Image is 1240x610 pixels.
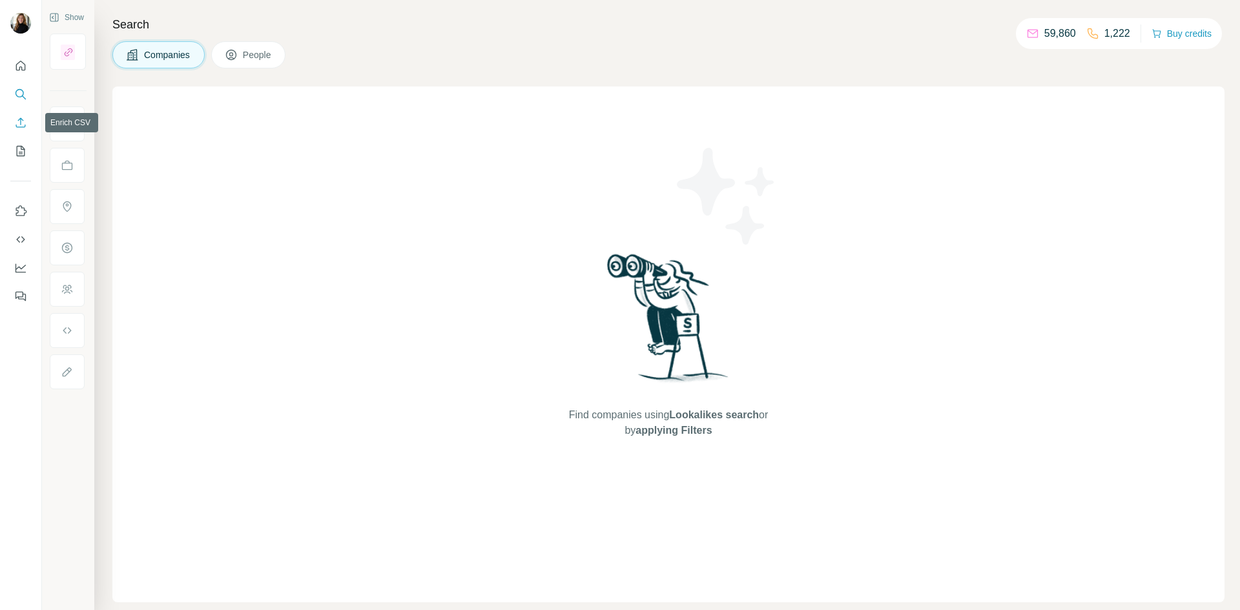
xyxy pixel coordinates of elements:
p: 1,222 [1104,26,1130,41]
button: Use Surfe on LinkedIn [10,199,31,223]
span: People [243,48,273,61]
p: 59,860 [1044,26,1076,41]
button: Dashboard [10,256,31,280]
button: Buy credits [1152,25,1212,43]
img: Avatar [10,13,31,34]
span: Companies [144,48,191,61]
span: Find companies using or by [565,407,772,438]
h4: Search [112,15,1224,34]
button: Search [10,83,31,106]
button: Show [40,8,93,27]
img: Surfe Illustration - Woman searching with binoculars [601,250,736,394]
button: Enrich CSV [10,111,31,134]
button: Feedback [10,285,31,308]
span: Lookalikes search [669,409,759,420]
button: Quick start [10,54,31,77]
button: Use Surfe API [10,228,31,251]
span: applying Filters [635,425,712,436]
img: Surfe Illustration - Stars [668,138,785,254]
button: My lists [10,139,31,163]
